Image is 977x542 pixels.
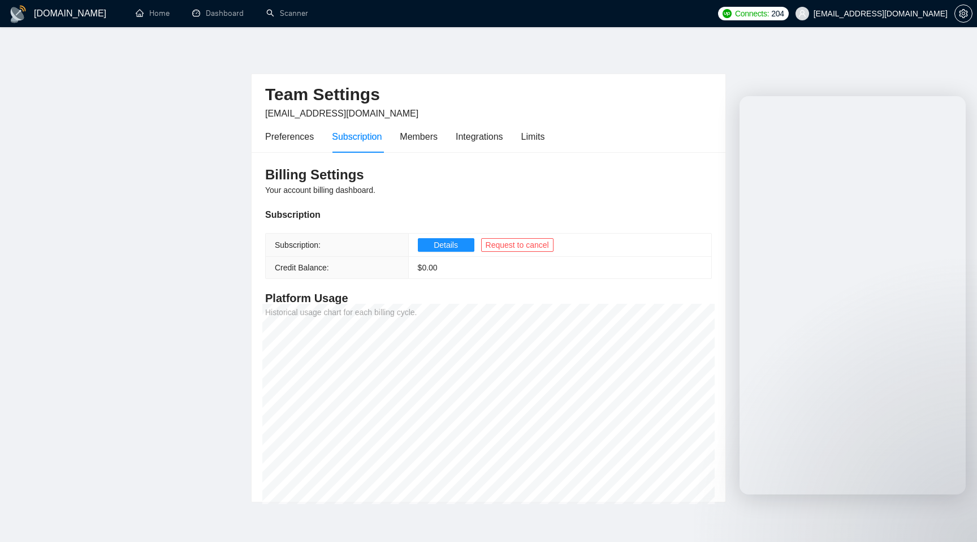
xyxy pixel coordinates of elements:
[771,7,784,20] span: 204
[521,130,545,144] div: Limits
[418,263,438,272] span: $ 0.00
[456,130,503,144] div: Integrations
[265,109,418,118] span: [EMAIL_ADDRESS][DOMAIN_NAME]
[332,130,382,144] div: Subscription
[265,208,712,222] div: Subscription
[192,8,244,18] a: dashboardDashboard
[939,504,966,531] iframe: Intercom live chat
[486,239,549,251] span: Request to cancel
[740,96,966,494] iframe: Intercom live chat
[400,130,438,144] div: Members
[265,186,375,195] span: Your account billing dashboard.
[735,7,769,20] span: Connects:
[723,9,732,18] img: upwork-logo.png
[9,5,27,23] img: logo
[265,290,712,306] h4: Platform Usage
[434,239,458,251] span: Details
[275,240,321,250] span: Subscription:
[136,8,170,18] a: homeHome
[418,238,474,252] button: Details
[481,238,554,252] button: Request to cancel
[954,5,972,23] button: setting
[265,166,712,184] h3: Billing Settings
[954,9,972,18] a: setting
[955,9,972,18] span: setting
[266,8,308,18] a: searchScanner
[265,83,712,106] h2: Team Settings
[798,10,806,18] span: user
[275,263,329,272] span: Credit Balance:
[265,130,314,144] div: Preferences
